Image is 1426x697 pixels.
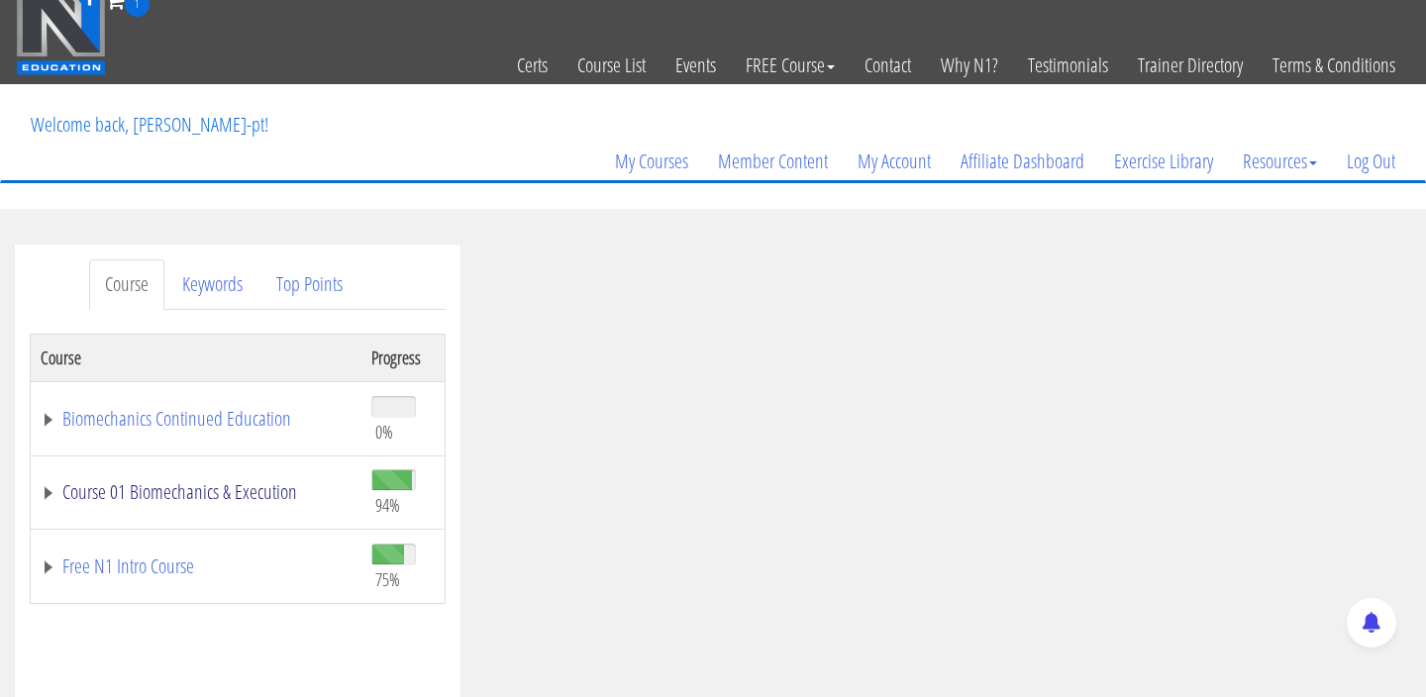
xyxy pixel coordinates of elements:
a: FREE Course [731,17,850,114]
a: Keywords [166,259,258,310]
a: Trainer Directory [1123,17,1258,114]
a: Events [661,17,731,114]
a: Resources [1228,114,1332,209]
span: 75% [375,568,400,590]
a: My Account [843,114,946,209]
th: Progress [361,334,445,381]
a: Biomechanics Continued Education [41,409,352,429]
th: Course [31,334,362,381]
a: Log Out [1332,114,1410,209]
a: Affiliate Dashboard [946,114,1099,209]
a: Member Content [703,114,843,209]
a: Contact [850,17,926,114]
a: Free N1 Intro Course [41,556,352,576]
span: 0% [375,421,393,443]
a: Exercise Library [1099,114,1228,209]
a: Certs [502,17,562,114]
a: Course [89,259,164,310]
p: Welcome back, [PERSON_NAME]-pt! [16,85,283,164]
a: Top Points [260,259,358,310]
a: Testimonials [1013,17,1123,114]
span: 94% [375,494,400,516]
a: Course List [562,17,661,114]
a: My Courses [600,114,703,209]
a: Why N1? [926,17,1013,114]
a: Course 01 Biomechanics & Execution [41,482,352,502]
a: Terms & Conditions [1258,17,1410,114]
